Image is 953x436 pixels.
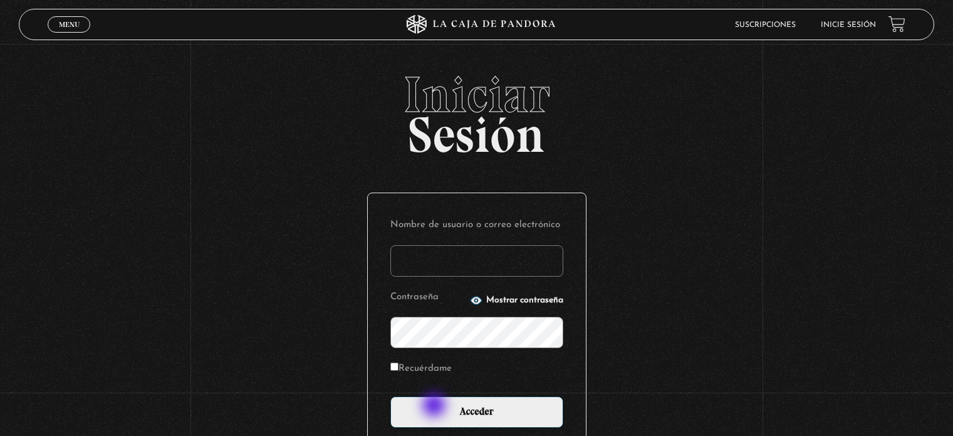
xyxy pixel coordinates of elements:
[390,359,452,379] label: Recuérdame
[821,21,876,29] a: Inicie sesión
[470,294,563,307] button: Mostrar contraseña
[735,21,796,29] a: Suscripciones
[390,363,398,371] input: Recuérdame
[19,70,934,120] span: Iniciar
[390,216,563,235] label: Nombre de usuario o correo electrónico
[19,70,934,150] h2: Sesión
[390,288,466,307] label: Contraseña
[55,31,84,40] span: Cerrar
[59,21,80,28] span: Menu
[888,16,905,33] a: View your shopping cart
[390,396,563,428] input: Acceder
[486,296,563,305] span: Mostrar contraseña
